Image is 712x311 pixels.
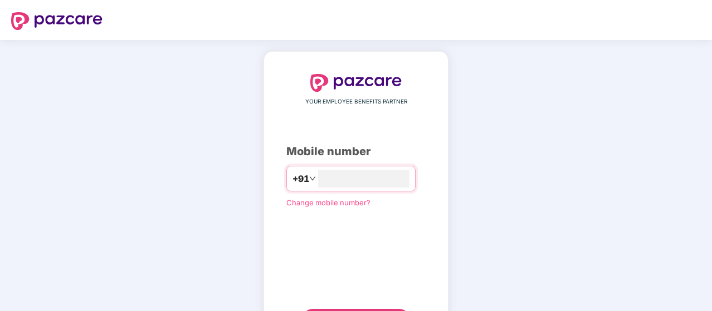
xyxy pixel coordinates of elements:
[292,172,309,186] span: +91
[11,12,103,30] img: logo
[310,74,402,92] img: logo
[309,175,316,182] span: down
[286,198,370,207] a: Change mobile number?
[305,97,407,106] span: YOUR EMPLOYEE BENEFITS PARTNER
[286,143,426,160] div: Mobile number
